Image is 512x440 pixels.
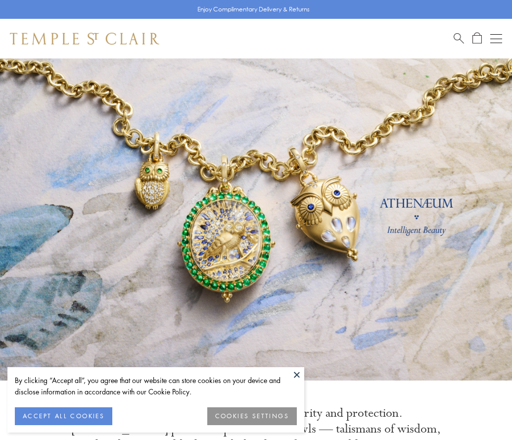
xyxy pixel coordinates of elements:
[15,375,297,397] div: By clicking “Accept all”, you agree that our website can store cookies on your device and disclos...
[197,4,310,14] p: Enjoy Complimentary Delivery & Returns
[207,407,297,425] button: COOKIES SETTINGS
[472,32,482,45] a: Open Shopping Bag
[490,33,502,45] button: Open navigation
[15,407,112,425] button: ACCEPT ALL COOKIES
[454,32,464,45] a: Search
[10,33,159,45] img: Temple St. Clair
